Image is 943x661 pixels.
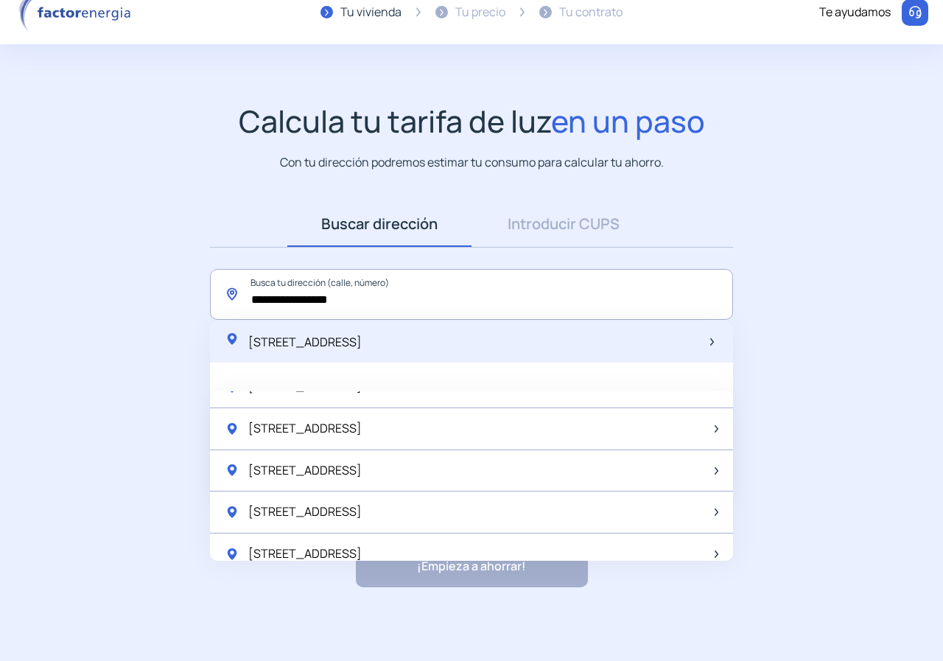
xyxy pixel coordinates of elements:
span: [STREET_ADDRESS] [248,545,362,564]
img: arrow-next-item.svg [710,338,714,346]
img: arrow-next-item.svg [715,425,718,433]
span: [STREET_ADDRESS] [248,334,362,350]
span: [STREET_ADDRESS] [248,503,362,522]
span: [STREET_ADDRESS] [248,461,362,480]
img: location-pin-green.svg [225,505,239,520]
img: llamar [908,5,922,20]
a: Introducir CUPS [471,201,656,247]
div: Tu precio [455,3,505,22]
img: arrow-next-item.svg [715,467,718,475]
div: Tu vivienda [340,3,402,22]
h1: Calcula tu tarifa de luz [239,103,705,139]
span: [STREET_ADDRESS] [248,419,362,438]
img: location-pin-green.svg [225,547,239,562]
img: arrow-next-item.svg [715,508,718,516]
div: Te ayudamos [819,3,891,22]
img: arrow-next-item.svg [715,550,718,558]
img: location-pin-green.svg [225,463,239,478]
span: en un paso [551,100,705,141]
p: Con tu dirección podremos estimar tu consumo para calcular tu ahorro. [280,153,664,172]
img: location-pin-green.svg [225,332,239,346]
img: location-pin-green.svg [225,422,239,436]
div: Tu contrato [559,3,623,22]
a: Buscar dirección [287,201,471,247]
